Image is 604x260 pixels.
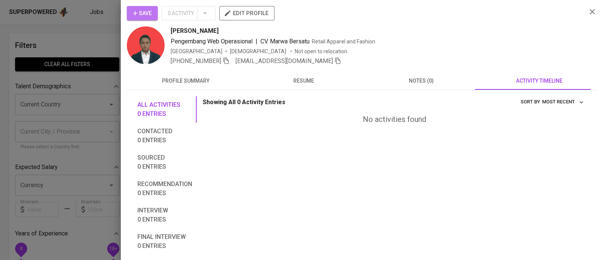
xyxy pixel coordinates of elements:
span: edit profile [225,8,268,18]
span: sort by [521,99,540,105]
button: Save [127,6,158,20]
span: activity timeline [485,76,593,86]
span: Interview 0 entries [137,206,192,224]
span: Retail Apparel and Fashion [312,38,375,45]
span: Final interview 0 entries [137,232,192,251]
img: 3d75d5d8765862a4b9bf05e7c9f52144.jpg [127,26,165,64]
span: [PERSON_NAME] [171,26,219,35]
span: Pengembang Web Operasional [171,38,253,45]
div: No activities found [203,114,586,125]
span: Save [133,9,152,18]
span: Recommendation 0 entries [137,180,192,198]
span: [EMAIL_ADDRESS][DOMAIN_NAME] [236,57,333,65]
span: Most Recent [542,98,584,106]
p: Not open to relocation [295,48,347,55]
span: resume [249,76,358,86]
span: CV. Marwa Bersatu [260,38,310,45]
span: profile summary [131,76,240,86]
a: edit profile [219,10,274,16]
button: edit profile [219,6,274,20]
div: [GEOGRAPHIC_DATA] [171,48,222,55]
span: | [256,37,257,46]
p: Showing All 0 Activity Entries [203,98,285,107]
span: notes (0) [367,76,476,86]
span: Sourced 0 entries [137,153,192,171]
span: Contacted 0 entries [137,127,192,145]
span: All activities 0 entries [137,100,192,118]
span: [PHONE_NUMBER] [171,57,221,65]
button: sort by [540,96,586,108]
span: [DEMOGRAPHIC_DATA] [230,48,287,55]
